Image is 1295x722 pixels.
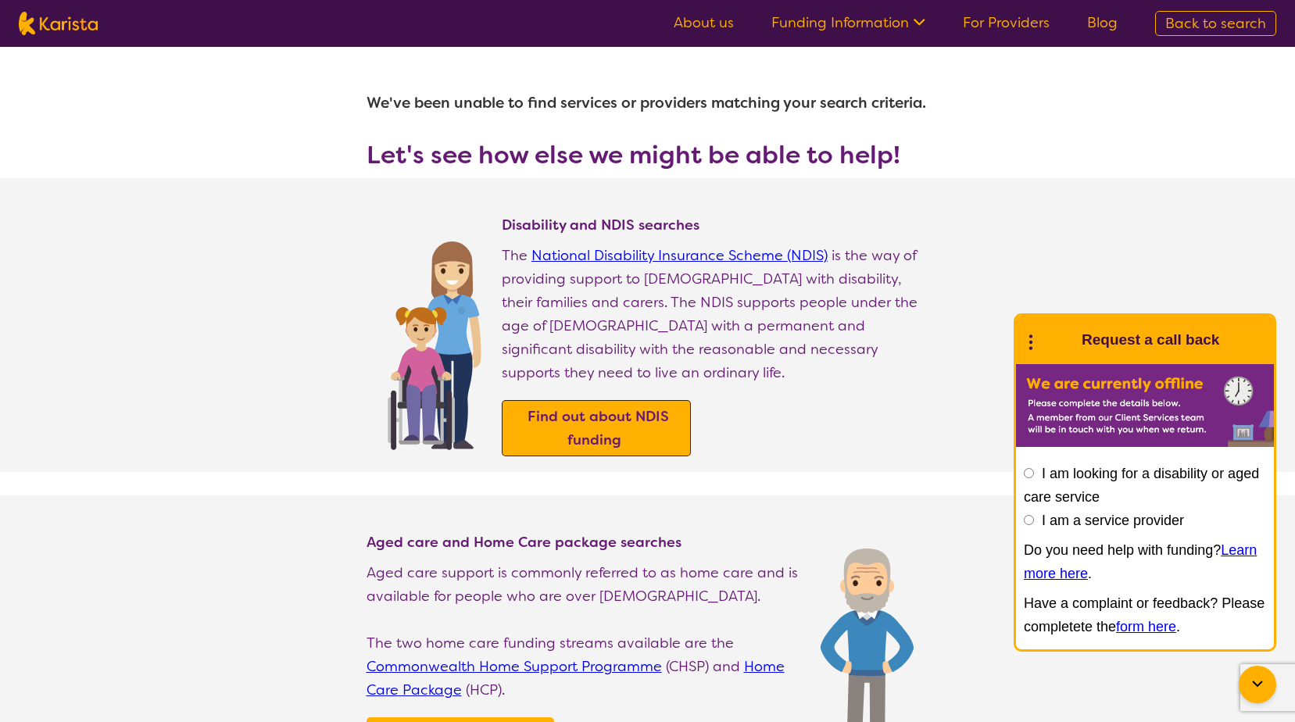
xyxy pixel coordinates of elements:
[367,533,805,552] h4: Aged care and Home Care package searches
[1082,328,1219,352] h1: Request a call back
[1087,13,1118,32] a: Blog
[1016,364,1274,447] img: Karista offline chat form to request call back
[1024,592,1266,638] p: Have a complaint or feedback? Please completete the .
[1155,11,1276,36] a: Back to search
[367,84,929,122] h1: We've been unable to find services or providers matching your search criteria.
[506,405,686,452] a: Find out about NDIS funding
[771,13,925,32] a: Funding Information
[1024,466,1259,505] label: I am looking for a disability or aged care service
[1041,324,1072,356] img: Karista
[674,13,734,32] a: About us
[502,216,929,234] h4: Disability and NDIS searches
[1042,513,1184,528] label: I am a service provider
[502,244,929,384] p: The is the way of providing support to [DEMOGRAPHIC_DATA] with disability, their families and car...
[528,407,669,449] b: Find out about NDIS funding
[19,12,98,35] img: Karista logo
[367,631,805,702] p: The two home care funding streams available are the (CHSP) and (HCP).
[367,561,805,608] p: Aged care support is commonly referred to as home care and is available for people who are over [...
[963,13,1050,32] a: For Providers
[367,141,929,169] h3: Let's see how else we might be able to help!
[1116,619,1176,634] a: form here
[1165,14,1266,33] span: Back to search
[1024,538,1266,585] p: Do you need help with funding? .
[531,246,828,265] a: National Disability Insurance Scheme (NDIS)
[367,657,662,676] a: Commonwealth Home Support Programme
[382,231,486,450] img: Find NDIS and Disability services and providers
